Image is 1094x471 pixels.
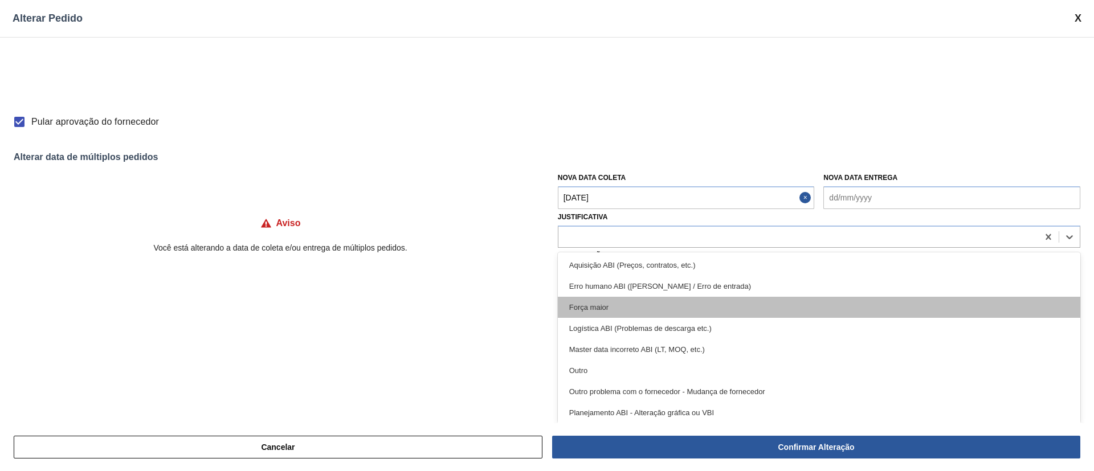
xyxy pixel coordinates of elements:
[558,360,1080,381] div: Outro
[558,248,1080,264] label: Observação
[799,186,814,209] button: Close
[558,255,1080,276] div: Aquisição ABI (Preços, contratos, etc.)
[14,152,1080,162] div: Alterar data de múltiplos pedidos
[823,186,1080,209] input: dd/mm/yyyy
[14,436,542,458] button: Cancelar
[558,339,1080,360] div: Master data incorreto ABI (LT, MOQ, etc.)
[13,13,83,24] span: Alterar Pedido
[558,402,1080,423] div: Planejamento ABI - Alteração gráfica ou VBI
[558,318,1080,339] div: Logística ABI (Problemas de descarga etc.)
[558,297,1080,318] div: Força maior
[276,218,301,228] h4: Aviso
[558,213,608,221] label: Justificativa
[558,186,815,209] input: dd/mm/yyyy
[558,381,1080,402] div: Outro problema com o fornecedor - Mudança de fornecedor
[552,436,1080,458] button: Confirmar Alteração
[14,243,547,252] p: Você está alterando a data de coleta e/ou entrega de múltiplos pedidos.
[823,174,897,182] label: Nova Data Entrega
[558,174,626,182] label: Nova Data Coleta
[558,276,1080,297] div: Erro humano ABI ([PERSON_NAME] / Erro de entrada)
[31,115,159,129] span: Pular aprovação do fornecedor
